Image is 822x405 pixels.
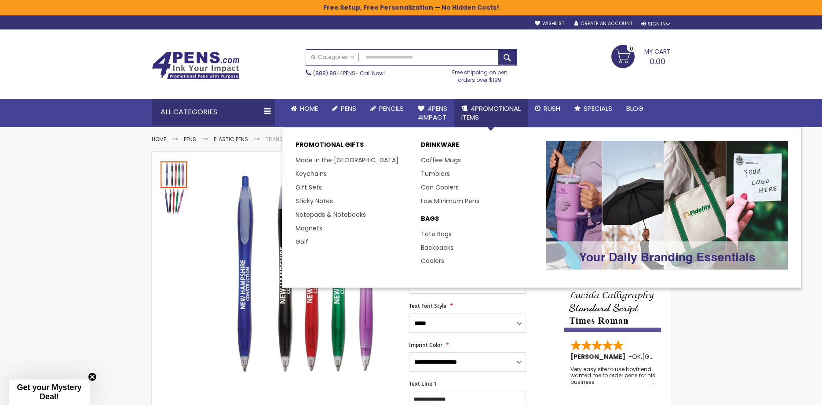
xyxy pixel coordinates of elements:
[544,104,560,113] span: Rush
[650,56,665,67] span: 0.00
[284,99,325,118] a: Home
[311,54,354,61] span: All Categories
[570,352,628,361] span: [PERSON_NAME]
[421,197,479,205] a: Low Minimum Pens
[409,302,446,310] span: Text Font Style
[296,183,322,192] a: Gift Sets
[306,50,359,64] a: All Categories
[535,20,564,27] a: Wishlist
[161,188,187,215] div: Translucent Javelina Dart Ballpoint Pen
[421,183,459,192] a: Can Coolers
[570,366,656,385] div: Very easy site to use boyfriend wanted me to order pens for his business
[630,44,633,53] span: 0
[197,173,398,374] img: Translucent Javelina Dart Ballpoint Pen
[611,45,671,67] a: 0.00 0
[152,135,166,143] a: Home
[421,230,452,238] a: Tote Bags
[313,69,355,77] a: (888) 88-4PENS
[528,99,567,118] a: Rush
[266,136,379,143] li: Translucent Javelina Dart Ballpoint Pen
[325,99,363,118] a: Pens
[564,247,661,332] img: font-personalization-examples
[296,210,366,219] a: Notepads & Notebooks
[152,51,240,80] img: 4Pens Custom Pens and Promotional Products
[421,243,453,252] a: Backpacks
[584,104,612,113] span: Specials
[296,141,412,153] p: Promotional Gifts
[454,99,528,128] a: 4PROMOTIONALITEMS
[296,169,327,178] a: Keychains
[574,20,632,27] a: Create an Account
[421,256,444,265] a: Coolers
[296,224,322,233] a: Magnets
[642,352,707,361] span: [GEOGRAPHIC_DATA]
[461,104,521,122] span: 4PROMOTIONAL ITEMS
[421,141,537,153] a: DRINKWARE
[641,21,670,27] div: Sign In
[628,352,707,361] span: - ,
[619,99,650,118] a: Blog
[546,141,788,270] img: Promotional-Pens
[296,237,308,246] a: Golf
[409,341,442,349] span: Imprint Color
[409,380,437,387] span: Text Line 1
[313,69,385,77] span: - Call Now!
[17,383,81,401] span: Get your Mystery Deal!
[626,104,643,113] span: Blog
[411,99,454,128] a: 4Pens4impact
[9,379,90,405] div: Get your Mystery Deal!Close teaser
[161,189,187,215] img: Translucent Javelina Dart Ballpoint Pen
[152,99,275,125] div: All Categories
[184,135,196,143] a: Pens
[214,135,248,143] a: Plastic Pens
[88,372,97,381] button: Close teaser
[567,99,619,118] a: Specials
[300,104,318,113] span: Home
[296,156,398,164] a: Made in the [GEOGRAPHIC_DATA]
[443,66,517,83] div: Free shipping on pen orders over $199
[161,161,188,188] div: Translucent Javelina Dart Ballpoint Pen
[418,104,447,122] span: 4Pens 4impact
[296,197,333,205] a: Sticky Notes
[341,104,356,113] span: Pens
[421,215,537,227] a: BAGS
[421,156,461,164] a: Coffee Mugs
[632,352,641,361] span: OK
[421,169,450,178] a: Tumblers
[379,104,404,113] span: Pencils
[363,99,411,118] a: Pencils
